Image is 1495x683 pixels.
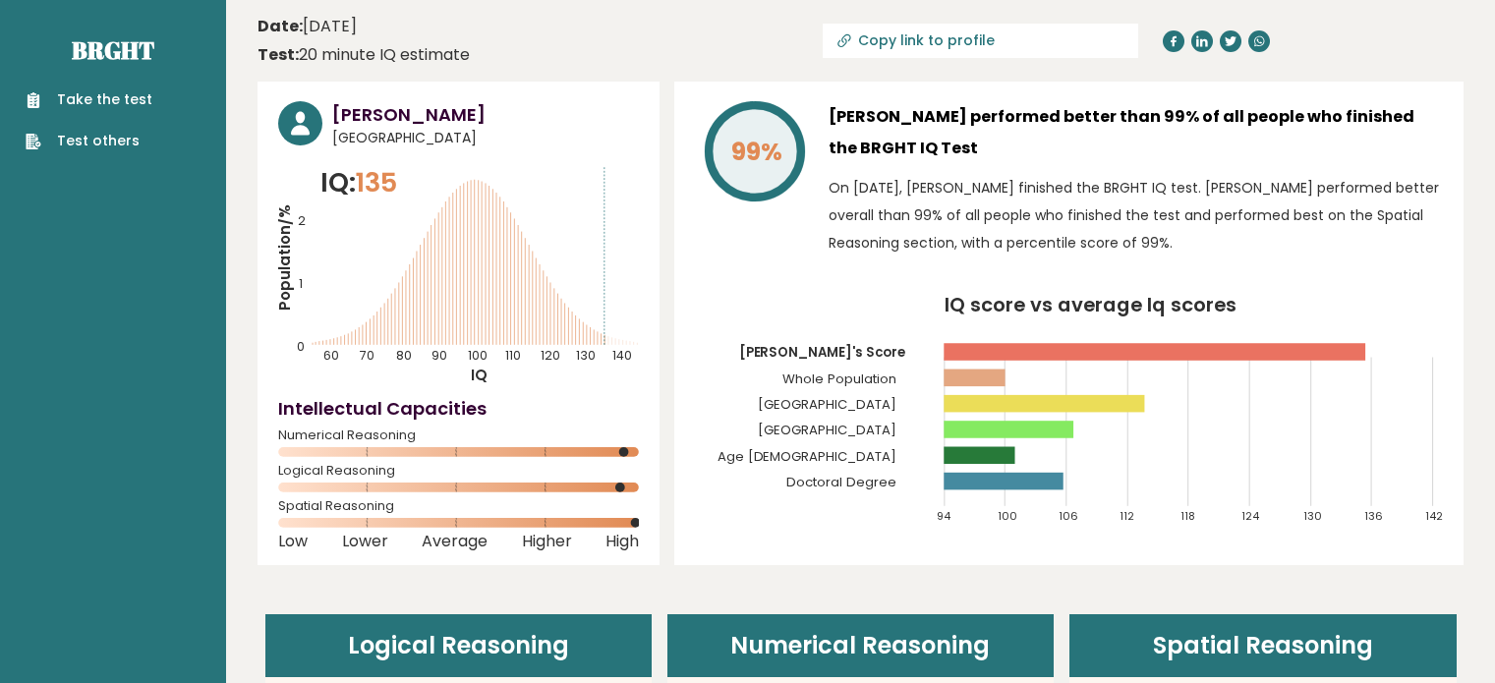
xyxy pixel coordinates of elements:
[783,370,897,388] tspan: Whole Population
[759,395,897,414] tspan: [GEOGRAPHIC_DATA]
[297,338,305,355] tspan: 0
[298,212,306,229] tspan: 2
[1069,614,1456,677] header: Spatial Reasoning
[26,131,152,151] a: Test others
[468,347,488,364] tspan: 100
[360,347,374,364] tspan: 70
[576,347,596,364] tspan: 130
[937,508,951,524] tspan: 94
[258,43,470,67] div: 20 minute IQ estimate
[1060,508,1079,524] tspan: 106
[1181,508,1196,524] tspan: 118
[265,614,652,677] header: Logical Reasoning
[759,422,897,440] tspan: [GEOGRAPHIC_DATA]
[505,347,521,364] tspan: 110
[26,89,152,110] a: Take the test
[278,502,639,510] span: Spatial Reasoning
[667,614,1054,677] header: Numerical Reasoning
[612,347,632,364] tspan: 140
[998,508,1017,524] tspan: 100
[278,395,639,422] h4: Intellectual Capacities
[1365,508,1384,524] tspan: 136
[787,473,897,491] tspan: Doctoral Degree
[332,101,639,128] h3: [PERSON_NAME]
[829,101,1443,164] h3: [PERSON_NAME] performed better than 99% of all people who finished the BRGHT IQ Test
[342,538,388,545] span: Lower
[278,431,639,439] span: Numerical Reasoning
[1426,508,1444,524] tspan: 142
[320,163,397,202] p: IQ:
[258,15,357,38] time: [DATE]
[299,275,303,292] tspan: 1
[72,34,154,66] a: Brght
[739,344,906,363] tspan: [PERSON_NAME]'s Score
[258,15,303,37] b: Date:
[332,128,639,148] span: [GEOGRAPHIC_DATA]
[731,135,782,169] tspan: 99%
[946,291,1237,318] tspan: IQ score vs average Iq scores
[356,164,397,200] span: 135
[1303,508,1322,524] tspan: 130
[829,174,1443,256] p: On [DATE], [PERSON_NAME] finished the BRGHT IQ test. [PERSON_NAME] performed better overall than ...
[422,538,488,545] span: Average
[258,43,299,66] b: Test:
[1121,508,1135,524] tspan: 112
[522,538,572,545] span: Higher
[431,347,447,364] tspan: 90
[278,538,308,545] span: Low
[605,538,639,545] span: High
[471,365,488,385] tspan: IQ
[396,347,412,364] tspan: 80
[541,347,560,364] tspan: 120
[718,447,897,466] tspan: Age [DEMOGRAPHIC_DATA]
[278,467,639,475] span: Logical Reasoning
[274,204,295,311] tspan: Population/%
[324,347,340,364] tspan: 60
[1242,508,1261,524] tspan: 124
